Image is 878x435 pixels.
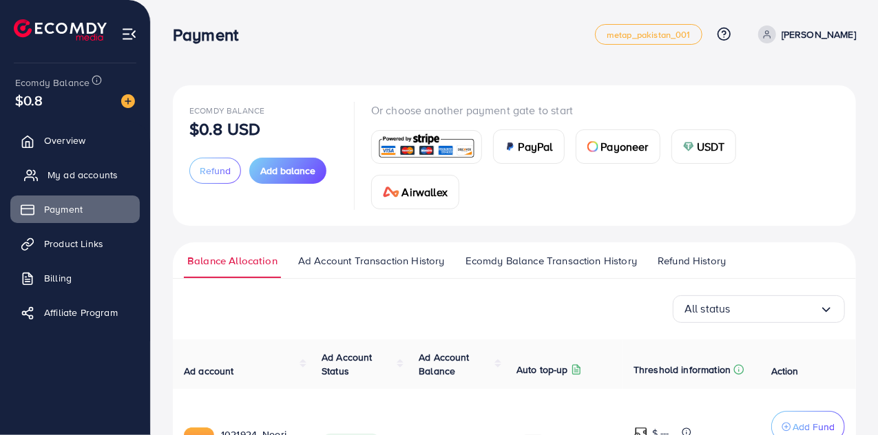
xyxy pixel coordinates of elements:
[793,418,835,435] p: Add Fund
[587,141,598,152] img: card
[10,127,140,154] a: Overview
[595,24,702,45] a: metap_pakistan_001
[10,195,140,223] a: Payment
[48,168,118,182] span: My ad accounts
[121,94,135,108] img: image
[607,30,691,39] span: metap_pakistan_001
[601,138,649,155] span: Payoneer
[14,19,107,41] img: logo
[187,253,278,268] span: Balance Allocation
[189,105,264,116] span: Ecomdy Balance
[493,129,565,164] a: cardPayPal
[15,76,90,89] span: Ecomdy Balance
[684,298,731,319] span: All status
[634,361,731,378] p: Threshold information
[10,299,140,326] a: Affiliate Program
[44,237,103,251] span: Product Links
[383,187,399,198] img: card
[44,134,85,147] span: Overview
[731,298,819,319] input: Search for option
[819,373,868,425] iframe: Chat
[10,230,140,257] a: Product Links
[44,271,72,285] span: Billing
[371,175,459,209] a: cardAirwallex
[189,158,241,184] button: Refund
[184,364,234,378] span: Ad account
[121,26,137,42] img: menu
[505,141,516,152] img: card
[519,138,553,155] span: PayPal
[44,306,118,319] span: Affiliate Program
[466,253,637,268] span: Ecomdy Balance Transaction History
[189,120,260,137] p: $0.8 USD
[376,132,477,162] img: card
[200,164,231,178] span: Refund
[753,25,856,43] a: [PERSON_NAME]
[671,129,737,164] a: cardUSDT
[371,102,839,118] p: Or choose another payment gate to start
[516,361,568,378] p: Auto top-up
[771,364,799,378] span: Action
[402,184,448,200] span: Airwallex
[658,253,726,268] span: Refund History
[249,158,326,184] button: Add balance
[260,164,315,178] span: Add balance
[683,141,694,152] img: card
[673,295,845,323] div: Search for option
[298,253,445,268] span: Ad Account Transaction History
[697,138,725,155] span: USDT
[419,350,470,378] span: Ad Account Balance
[322,350,373,378] span: Ad Account Status
[10,264,140,292] a: Billing
[10,161,140,189] a: My ad accounts
[15,90,43,110] span: $0.8
[173,25,249,45] h3: Payment
[576,129,660,164] a: cardPayoneer
[371,130,482,164] a: card
[782,26,856,43] p: [PERSON_NAME]
[44,202,83,216] span: Payment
